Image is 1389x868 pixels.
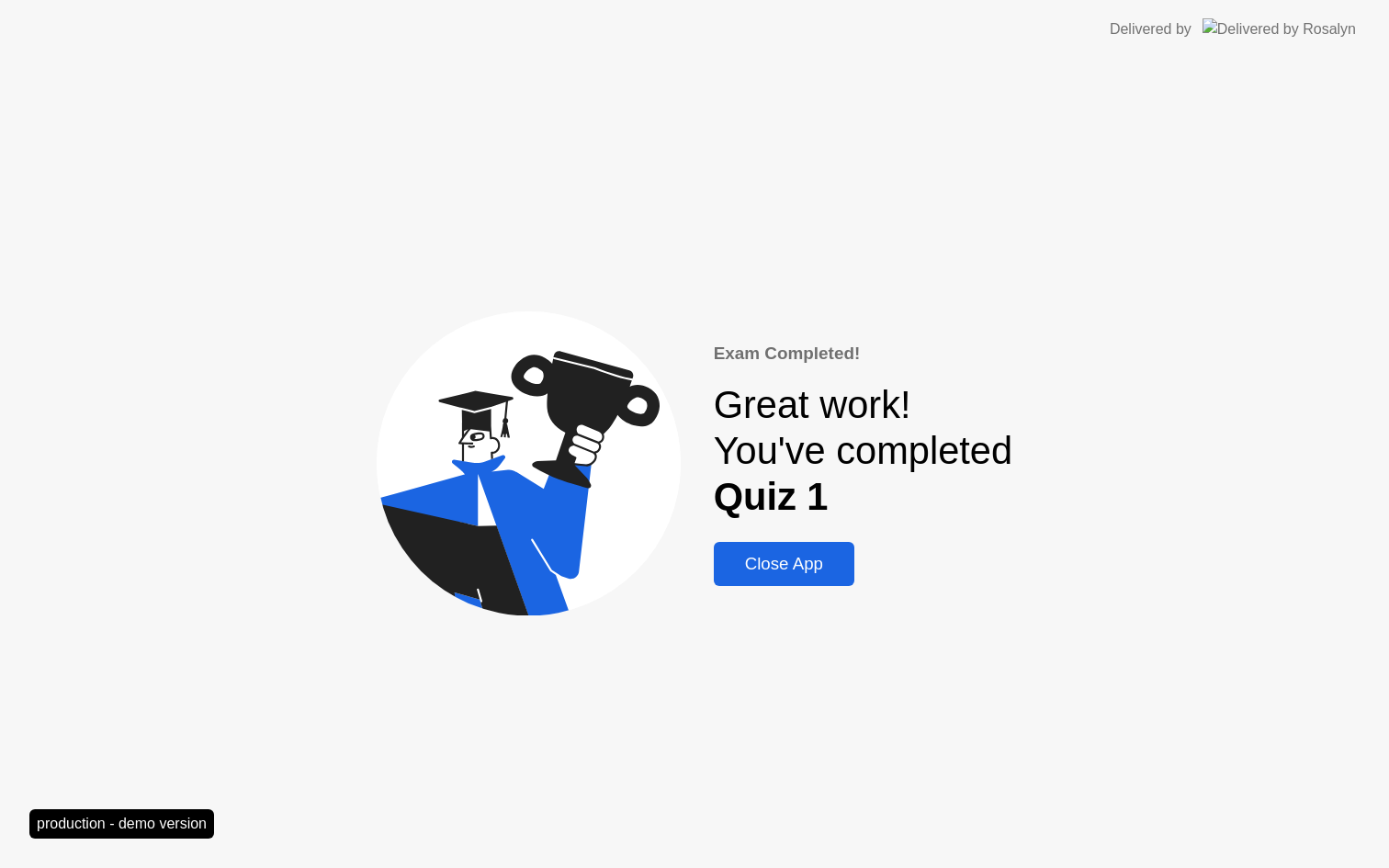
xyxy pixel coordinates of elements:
div: Exam Completed! [714,341,1012,366]
div: Great work! You've completed [714,382,1012,520]
img: Delivered by Rosalyn [1203,18,1356,39]
b: Quiz 1 [714,475,829,518]
div: Close App [719,554,849,574]
div: Delivered by [1110,18,1191,40]
div: production - demo version [29,809,214,839]
button: Close App [714,542,854,586]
